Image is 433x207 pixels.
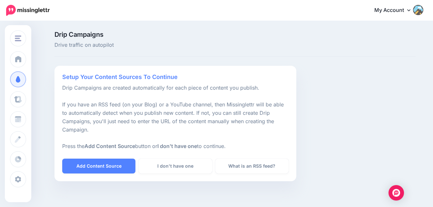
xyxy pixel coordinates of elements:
[62,159,135,173] a: Add Content Source
[157,143,197,149] b: I don't have one
[139,159,212,173] a: I don't have one
[54,66,296,181] div: Drip Campaigns are created automatically for each piece of content you publish. If you have an RS...
[389,185,404,201] div: Open Intercom Messenger
[54,31,114,38] span: Drip Campaigns
[215,159,289,173] a: What is an RSS feed?
[62,74,289,81] h4: Setup Your Content Sources To Continue
[54,41,114,49] span: Drive traffic on autopilot
[15,35,21,41] img: menu.png
[84,143,135,149] b: Add Content Source
[6,5,50,16] img: Missinglettr
[368,3,423,18] a: My Account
